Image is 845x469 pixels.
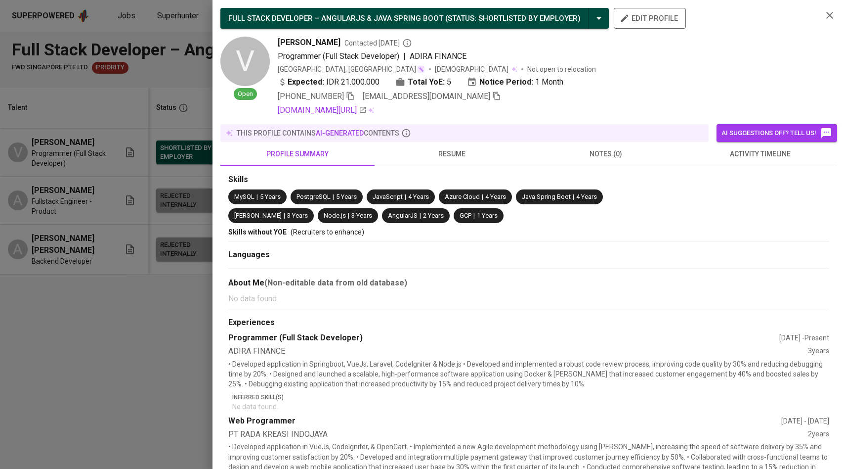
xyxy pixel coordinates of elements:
span: | [420,211,421,221]
span: AI-generated [316,129,364,137]
span: Java Spring Boot [522,193,571,200]
div: [DATE] - [DATE] [781,416,829,426]
span: [PHONE_NUMBER] [278,92,344,101]
span: | [482,192,483,202]
b: Total YoE: [408,76,445,88]
span: 4 Years [576,193,597,200]
button: AI suggestions off? Tell us! [717,124,837,142]
span: 2 Years [423,212,444,219]
span: | [333,192,334,202]
span: Azure Cloud [445,193,480,200]
span: edit profile [622,12,678,25]
span: | [405,192,406,202]
span: Programmer (Full Stack Developer) [278,51,399,61]
div: V [220,37,270,86]
span: | [256,192,258,202]
span: Contacted [DATE] [344,38,412,48]
p: No data found. [232,402,829,412]
span: 5 [447,76,451,88]
span: Skills without YOE [228,228,287,236]
div: 1 Month [467,76,563,88]
span: | [348,211,349,221]
span: (Recruiters to enhance) [291,228,364,236]
span: [PERSON_NAME] [234,212,282,219]
img: magic_wand.svg [417,65,425,73]
a: edit profile [614,14,686,22]
span: | [284,211,285,221]
span: notes (0) [535,148,677,160]
b: Notice Period: [479,76,533,88]
div: [DATE] - Present [779,333,829,343]
div: Skills [228,174,829,186]
span: resume [380,148,523,160]
div: Languages [228,249,829,261]
div: 3 years [808,346,829,357]
p: Not open to relocation [527,64,596,74]
span: FULL STACK DEVELOPER – ANGULARJS & JAVA SPRING BOOT [228,14,443,23]
p: this profile contains contents [237,128,399,138]
span: [EMAIL_ADDRESS][DOMAIN_NAME] [363,92,490,101]
div: [GEOGRAPHIC_DATA], [GEOGRAPHIC_DATA] [278,64,425,74]
span: JavaScript [373,193,403,200]
div: PT RADA KREASI INDOJAYA [228,429,808,440]
span: ADIRA FINANCE [410,51,466,61]
p: Inferred Skill(s) [232,393,829,402]
button: FULL STACK DEVELOPER – ANGULARJS & JAVA SPRING BOOT (STATUS: Shortlisted by Employer) [220,8,609,29]
span: | [573,192,574,202]
span: PostgreSQL [296,193,331,200]
span: ( STATUS : Shortlisted by Employer ) [445,14,581,23]
span: 4 Years [485,193,506,200]
span: MySQL [234,193,254,200]
div: Programmer (Full Stack Developer) [228,332,779,344]
div: About Me [228,277,829,289]
span: | [403,50,406,62]
span: activity timeline [689,148,831,160]
span: GCP [460,212,471,219]
span: 3 Years [287,212,308,219]
b: (Non-editable data from old database) [264,278,407,287]
div: ADIRA FINANCE [228,346,808,357]
span: 5 Years [260,193,281,200]
div: Experiences [228,317,829,328]
span: Open [234,90,257,99]
span: 3 Years [351,212,372,219]
span: 5 Years [336,193,357,200]
p: • Developed application in Springboot, VueJs, Laravel, CodeIgniter & Node.js • Developed and impl... [228,359,829,389]
div: 2 years [808,429,829,440]
a: [DOMAIN_NAME][URL] [278,104,367,116]
span: Node.js [324,212,346,219]
span: AngularJS [388,212,418,219]
p: No data found. [228,293,829,305]
span: AI suggestions off? Tell us! [721,127,832,139]
div: Web Programmer [228,416,781,427]
span: profile summary [226,148,369,160]
button: edit profile [614,8,686,29]
span: [DEMOGRAPHIC_DATA] [435,64,510,74]
b: Expected: [288,76,324,88]
span: [PERSON_NAME] [278,37,340,48]
span: 4 Years [408,193,429,200]
svg: By Batam recruiter [402,38,412,48]
div: IDR 21.000.000 [278,76,380,88]
span: 1 Years [477,212,498,219]
span: | [473,211,475,221]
